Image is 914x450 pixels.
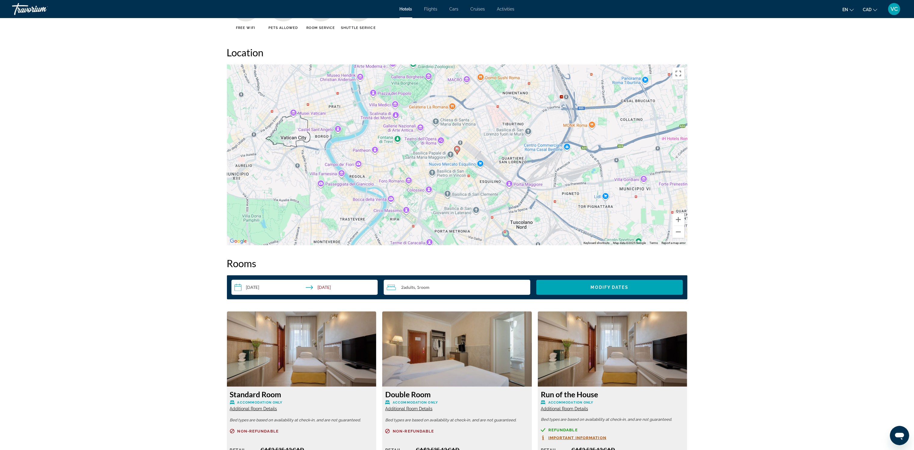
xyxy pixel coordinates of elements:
[886,3,902,15] button: User Menu
[891,6,898,12] span: VC
[404,285,415,290] span: Adults
[385,418,529,422] p: Bed types are based on availability at check-in, and are not guaranteed.
[393,429,434,433] span: Non-refundable
[237,401,283,405] span: Accommodation Only
[672,214,684,226] button: Zoom in
[661,241,686,245] a: Report a map error
[536,280,683,295] button: Modify Dates
[541,417,684,422] p: Bed types are based on availability at check-in, and are not guaranteed.
[541,428,684,432] a: Refundable
[227,311,376,387] img: Standard Room
[548,428,578,432] span: Refundable
[548,436,606,440] span: Important Information
[863,7,872,12] span: CAD
[649,241,658,245] a: Terms (opens in new tab)
[385,390,529,399] h3: Double Room
[541,390,684,399] h3: Run of the House
[541,406,588,411] span: Additional Room Details
[842,5,854,14] button: Change language
[538,311,687,387] img: Run of the House
[231,280,683,295] div: Search widget
[230,406,277,411] span: Additional Room Details
[236,26,255,30] span: Free WiFi
[672,67,684,80] button: Toggle fullscreen view
[471,7,485,11] a: Cruises
[541,435,606,440] button: Important Information
[237,429,279,433] span: Non-refundable
[382,311,532,387] img: Double Room
[227,46,687,58] h2: Location
[393,401,438,405] span: Accommodation Only
[12,1,72,17] a: Travorium
[890,426,909,445] iframe: Button to launch messaging window
[401,285,415,290] span: 2
[400,7,412,11] a: Hotels
[230,418,373,422] p: Bed types are based on availability at check-in, and are not guaranteed.
[306,26,335,30] span: Room Service
[341,26,376,30] span: Shuttle Service
[613,241,646,245] span: Map data ©2025 Google
[419,285,429,290] span: Room
[842,7,848,12] span: en
[672,226,684,238] button: Zoom out
[227,257,687,269] h2: Rooms
[384,280,530,295] button: Travelers: 2 adults, 0 children
[424,7,438,11] a: Flights
[268,26,298,30] span: Pets Allowed
[450,7,459,11] a: Cars
[228,237,248,245] img: Google
[584,241,609,245] button: Keyboard shortcuts
[497,7,515,11] a: Activities
[385,406,432,411] span: Additional Room Details
[591,285,628,290] span: Modify Dates
[415,285,429,290] span: , 1
[231,280,378,295] button: Select check in and out date
[863,5,877,14] button: Change currency
[548,401,593,405] span: Accommodation Only
[230,390,373,399] h3: Standard Room
[228,237,248,245] a: Open this area in Google Maps (opens a new window)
